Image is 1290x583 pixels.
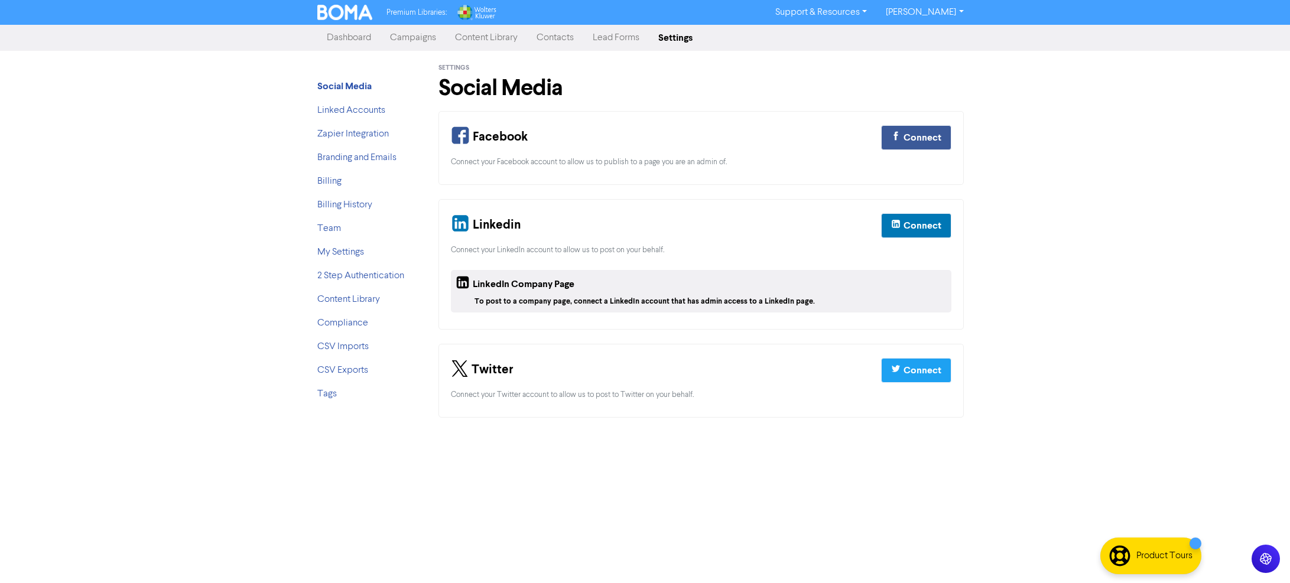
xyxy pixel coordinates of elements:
a: Campaigns [381,26,446,50]
h1: Social Media [438,74,964,102]
a: Dashboard [317,26,381,50]
a: Linked Accounts [317,106,385,115]
a: Contacts [527,26,583,50]
a: Content Library [446,26,527,50]
a: Zapier Integration [317,129,389,139]
a: Social Media [317,82,372,92]
img: Wolters Kluwer [456,5,496,20]
strong: Social Media [317,80,372,92]
iframe: Chat Widget [1231,526,1290,583]
div: Your Twitter Connection [438,344,964,418]
div: Connect your LinkedIn account to allow us to post on your behalf. [451,245,952,256]
div: Facebook [451,123,528,152]
a: My Settings [317,247,364,257]
a: Lead Forms [583,26,649,50]
button: Connect [881,358,951,383]
a: Compliance [317,318,368,328]
a: CSV Exports [317,366,368,375]
a: Tags [317,389,337,399]
div: Linkedin [451,211,521,240]
a: 2 Step Authentication [317,271,404,281]
div: LinkedIn Company Page [456,275,574,296]
a: Settings [649,26,702,50]
span: Settings [438,64,469,72]
div: Connect your Facebook account to allow us to publish to a page you are an admin of. [451,157,952,168]
a: Branding and Emails [317,153,397,162]
div: To post to a company page, connect a LinkedIn account that has admin access to a LinkedIn page. [475,296,947,307]
div: Connect your Twitter account to allow us to post to Twitter on your behalf. [451,389,952,400]
a: CSV Imports [317,342,369,351]
div: Your Linkedin and Company Page Connection [438,199,964,329]
a: Billing [317,177,342,186]
div: Your Facebook Connection [438,111,964,185]
div: Connect [904,219,941,233]
div: Connect [904,363,941,377]
div: Connect [904,131,941,145]
a: Content Library [317,295,380,304]
a: Team [317,224,341,233]
a: Billing History [317,200,372,210]
div: Twitter [451,356,514,385]
a: Support & Resources [766,3,876,22]
img: BOMA Logo [317,5,373,20]
button: Connect [881,125,951,150]
a: [PERSON_NAME] [876,3,973,22]
span: Premium Libraries: [386,9,447,17]
button: Connect [881,213,951,238]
